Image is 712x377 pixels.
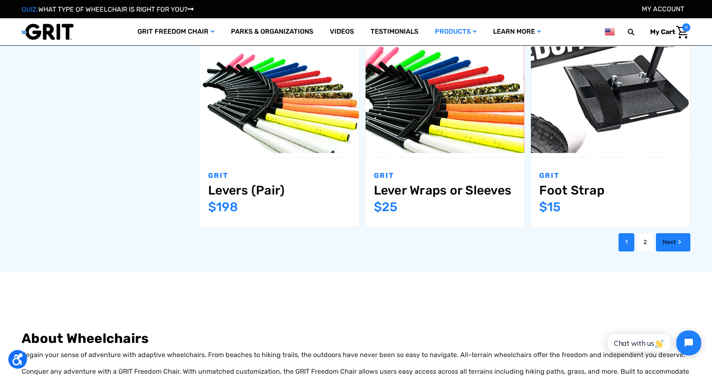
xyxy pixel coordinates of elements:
[650,28,675,36] span: My Cart
[605,27,615,37] img: us.png
[22,5,38,13] span: QUIZ:
[485,18,549,45] a: Learn More
[599,323,708,362] iframe: Tidio Chat
[427,18,485,45] a: Products
[366,47,525,153] img: GRIT Lever Wraps: Sets of GRIT Freedom Chair levers wrapped as pairs in pink, green, blue, red, c...
[644,23,690,41] a: Cart with 0 items
[374,200,398,214] span: $25
[362,18,427,45] a: Testimonials
[676,26,688,39] img: Cart
[539,170,682,181] p: GRIT
[129,18,223,45] a: GRIT Freedom Chair
[637,233,653,251] a: Page 2 of 2
[531,42,690,157] a: Foot Strap,$15.00
[208,170,351,181] p: GRIT
[531,47,690,153] img: GRIT Foot Strap: velcro strap shown looped through slots on footplate of GRIT Freedom Chair to ke...
[539,183,682,198] a: Foot Strap,$15.00
[656,233,690,251] a: Next
[539,200,561,214] span: $15
[223,18,322,45] a: Parks & Organizations
[682,23,690,32] span: 0
[200,47,359,153] img: Levers (Pair)
[208,183,351,198] a: Levers (Pair),$198.00
[631,23,644,41] input: Search
[200,42,359,157] a: Levers (Pair),$198.00
[374,183,516,198] a: Lever Wraps or Sleeves,$25.00
[374,170,516,181] p: GRIT
[22,5,194,13] a: QUIZ:WHAT TYPE OF WHEELCHAIR IS RIGHT FOR YOU?
[190,233,690,251] nav: pagination
[22,23,74,40] img: GRIT All-Terrain Wheelchair and Mobility Equipment
[642,5,684,13] a: Account
[619,233,634,251] a: Page 1 of 2
[22,350,690,360] p: Regain your sense of adventure with adaptive wheelchairs. From beaches to hiking trails, the outd...
[208,200,238,214] span: $198
[322,18,362,45] a: Videos
[22,330,149,346] strong: About Wheelchairs
[366,42,525,157] a: Lever Wraps or Sleeves,$25.00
